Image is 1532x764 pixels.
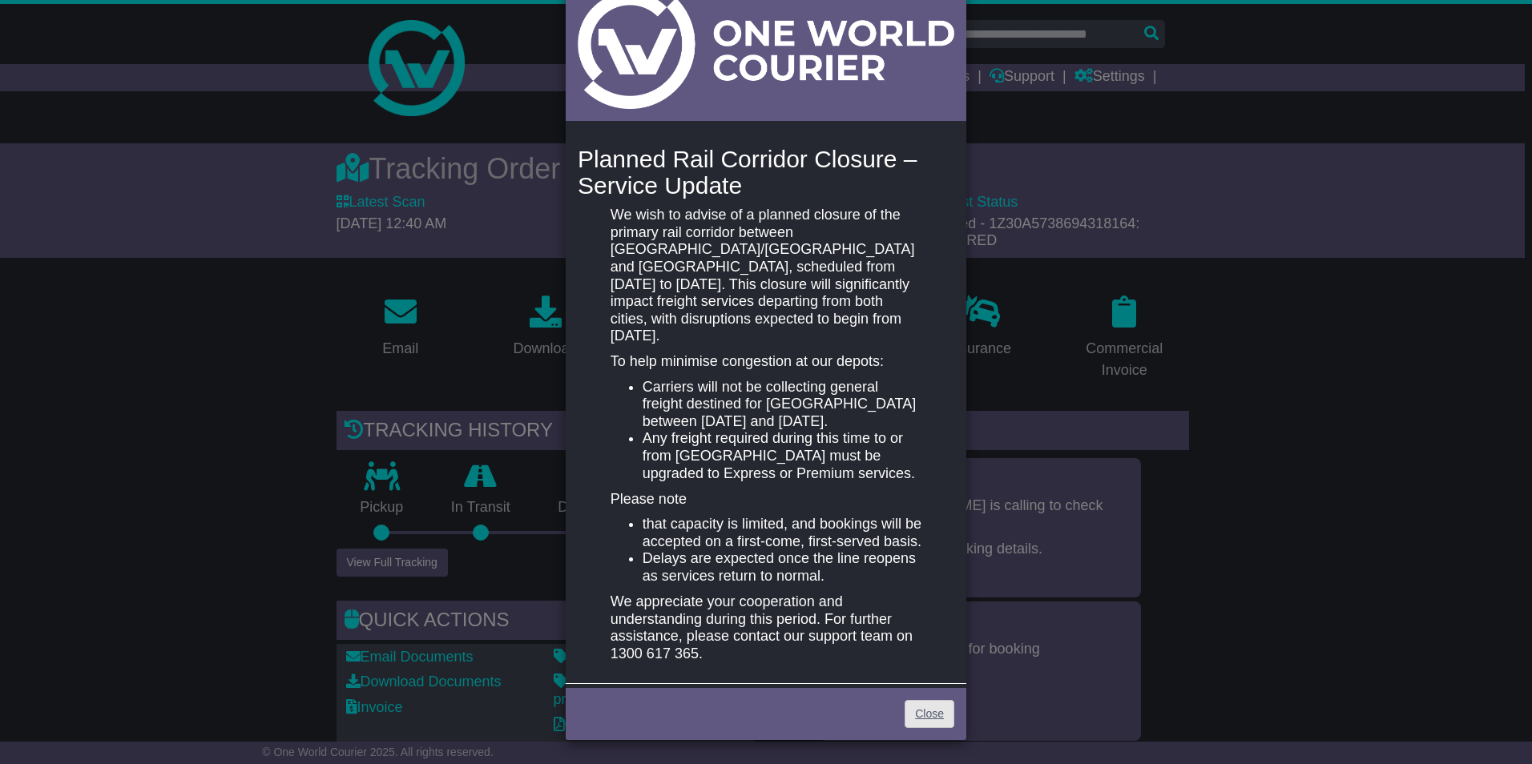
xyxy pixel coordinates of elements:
li: Delays are expected once the line reopens as services return to normal. [643,550,921,585]
li: that capacity is limited, and bookings will be accepted on a first-come, first-served basis. [643,516,921,550]
li: Carriers will not be collecting general freight destined for [GEOGRAPHIC_DATA] between [DATE] and... [643,379,921,431]
a: Close [905,700,954,728]
h4: Planned Rail Corridor Closure – Service Update [578,146,954,199]
p: We wish to advise of a planned closure of the primary rail corridor between [GEOGRAPHIC_DATA]/[GE... [611,207,921,345]
p: To help minimise congestion at our depots: [611,353,921,371]
li: Any freight required during this time to or from [GEOGRAPHIC_DATA] must be upgraded to Express or... [643,430,921,482]
p: Please note [611,491,921,509]
p: We appreciate your cooperation and understanding during this period. For further assistance, plea... [611,593,921,662]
